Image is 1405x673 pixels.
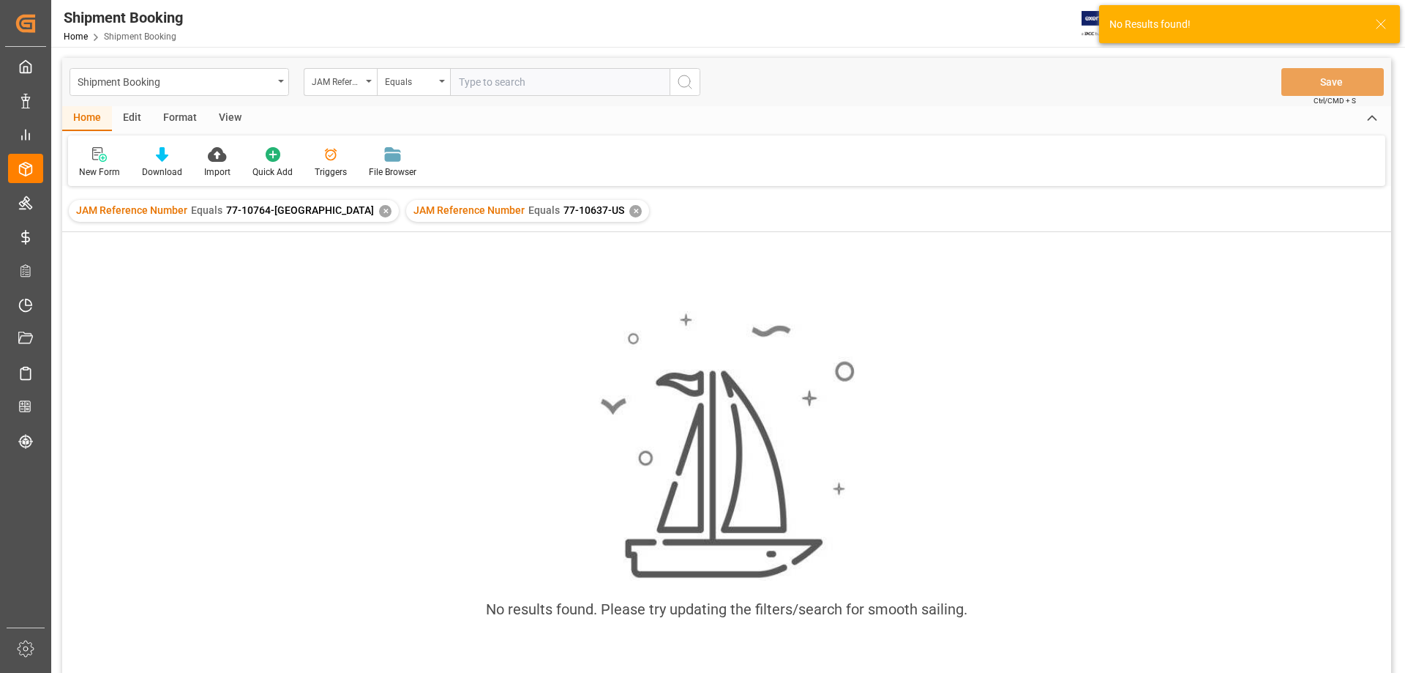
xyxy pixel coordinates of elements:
[599,311,855,581] img: smooth_sailing.jpeg
[1109,17,1361,32] div: No Results found!
[76,204,187,216] span: JAM Reference Number
[204,166,231,179] div: Import
[304,68,377,96] button: open menu
[670,68,700,96] button: search button
[629,205,642,217] div: ✕
[1082,11,1132,37] img: Exertis%20JAM%20-%20Email%20Logo.jpg_1722504956.jpg
[312,72,361,89] div: JAM Reference Number
[252,166,293,179] div: Quick Add
[377,68,450,96] button: open menu
[70,68,289,96] button: open menu
[142,166,182,179] div: Download
[369,166,416,179] div: File Browser
[528,204,560,216] span: Equals
[79,166,120,179] div: New Form
[1281,68,1384,96] button: Save
[226,204,374,216] span: 77-10764-[GEOGRAPHIC_DATA]
[563,204,624,216] span: 77-10637-US
[413,204,525,216] span: JAM Reference Number
[315,166,347,179] div: Triggers
[152,106,208,131] div: Format
[1314,95,1356,106] span: Ctrl/CMD + S
[64,31,88,42] a: Home
[385,72,435,89] div: Equals
[62,106,112,131] div: Home
[379,205,391,217] div: ✕
[486,598,967,620] div: No results found. Please try updating the filters/search for smooth sailing.
[78,72,273,90] div: Shipment Booking
[450,68,670,96] input: Type to search
[64,7,183,29] div: Shipment Booking
[208,106,252,131] div: View
[191,204,222,216] span: Equals
[112,106,152,131] div: Edit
